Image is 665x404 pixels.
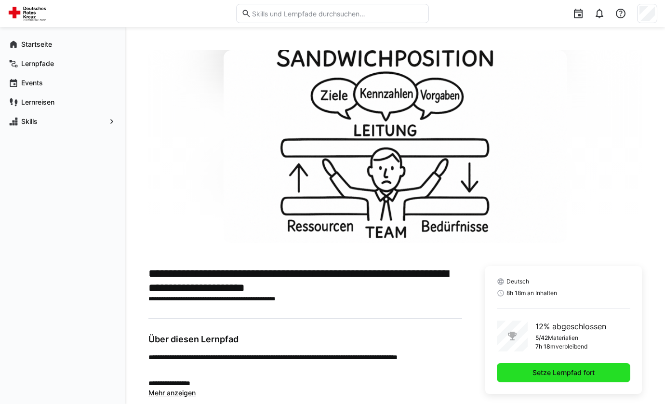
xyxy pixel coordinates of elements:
[535,343,556,350] p: 7h 18m
[535,321,606,332] p: 12% abgeschlossen
[535,334,548,342] p: 5/42
[506,289,557,297] span: 8h 18m an Inhalten
[497,363,630,382] button: Setze Lernpfad fort
[556,343,587,350] p: verbleibend
[148,334,462,345] h3: Über diesen Lernpfad
[251,9,424,18] input: Skills und Lernpfade durchsuchen…
[531,368,596,377] span: Setze Lernpfad fort
[506,278,529,285] span: Deutsch
[148,389,196,397] span: Mehr anzeigen
[548,334,578,342] p: Materialien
